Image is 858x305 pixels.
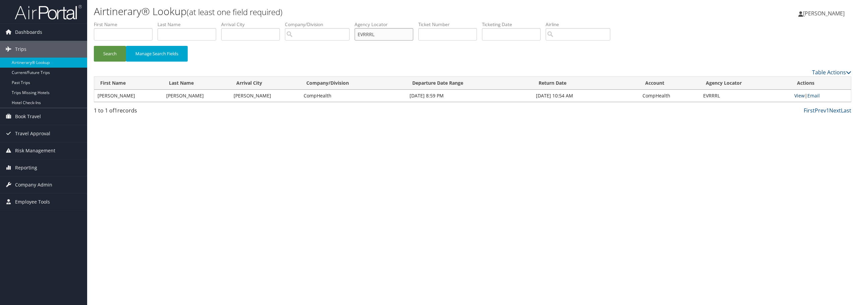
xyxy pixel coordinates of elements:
span: Risk Management [15,142,55,159]
span: 1 [114,107,117,114]
td: CompHealth [300,90,407,102]
td: [PERSON_NAME] [163,90,230,102]
h1: Airtinerary® Lookup [94,4,599,18]
td: | [791,90,851,102]
a: Last [841,107,851,114]
label: Ticket Number [418,21,482,28]
label: Airline [546,21,615,28]
span: Employee Tools [15,194,50,210]
th: Arrival City: activate to sort column ascending [230,77,300,90]
td: [DATE] 10:54 AM [533,90,639,102]
td: [PERSON_NAME] [230,90,300,102]
small: (at least one field required) [187,6,283,17]
th: Account: activate to sort column ascending [639,77,700,90]
td: [DATE] 8:59 PM [406,90,533,102]
th: Company/Division [300,77,407,90]
a: First [804,107,815,114]
a: Table Actions [812,69,851,76]
td: EVRRRL [700,90,791,102]
a: 1 [826,107,829,114]
td: [PERSON_NAME] [94,90,163,102]
td: CompHealth [639,90,700,102]
th: Last Name: activate to sort column ascending [163,77,230,90]
label: Agency Locator [355,21,418,28]
label: First Name [94,21,158,28]
div: 1 to 1 of records [94,106,276,118]
label: Last Name [158,21,221,28]
a: [PERSON_NAME] [798,3,851,23]
span: Reporting [15,159,37,176]
label: Company/Division [285,21,355,28]
th: Departure Date Range: activate to sort column ascending [406,77,533,90]
img: airportal-logo.png [15,4,82,20]
span: Trips [15,41,26,58]
span: [PERSON_NAME] [803,10,845,17]
span: Book Travel [15,108,41,125]
th: First Name: activate to sort column ascending [94,77,163,90]
a: View [794,92,805,99]
button: Search [94,46,126,62]
span: Travel Approval [15,125,50,142]
span: Company Admin [15,176,52,193]
button: Manage Search Fields [126,46,188,62]
span: Dashboards [15,24,42,41]
label: Arrival City [221,21,285,28]
a: Prev [815,107,826,114]
label: Ticketing Date [482,21,546,28]
a: Next [829,107,841,114]
th: Agency Locator: activate to sort column ascending [700,77,791,90]
th: Return Date: activate to sort column ascending [533,77,639,90]
th: Actions [791,77,851,90]
a: Email [807,92,820,99]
